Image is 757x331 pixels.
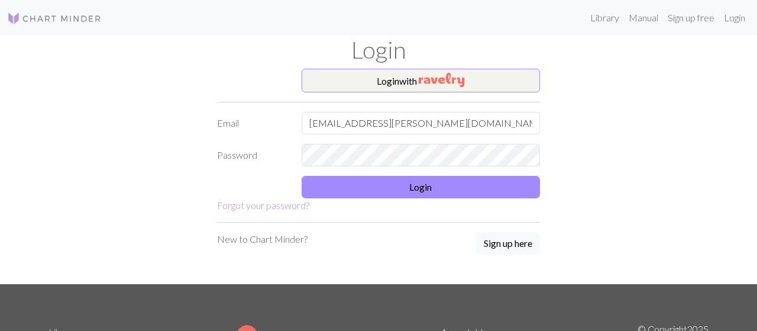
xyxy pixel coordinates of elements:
[419,73,464,87] img: Ravelry
[302,176,541,198] button: Login
[476,232,540,256] a: Sign up here
[217,232,308,246] p: New to Chart Minder?
[210,144,295,166] label: Password
[41,36,716,64] h1: Login
[624,6,663,30] a: Manual
[210,112,295,134] label: Email
[585,6,624,30] a: Library
[302,69,541,92] button: Loginwith
[217,200,309,211] a: Forgot your password?
[476,232,540,255] button: Sign up here
[663,6,719,30] a: Sign up free
[719,6,750,30] a: Login
[7,11,102,25] img: Logo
